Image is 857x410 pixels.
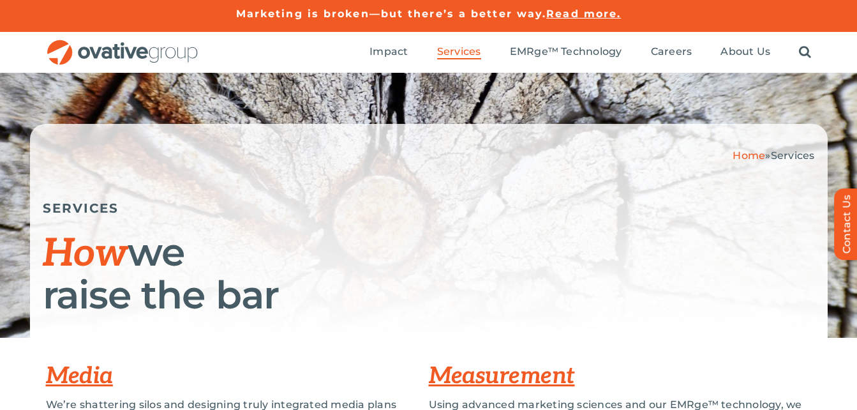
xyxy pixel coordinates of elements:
span: Impact [369,45,408,58]
a: Careers [651,45,692,59]
a: OG_Full_horizontal_RGB [46,38,199,50]
nav: Menu [369,32,811,73]
a: Home [733,149,765,162]
span: EMRge™ Technology [510,45,622,58]
span: Services [771,149,815,162]
span: How [43,231,128,277]
span: » [733,149,814,162]
a: Impact [369,45,408,59]
a: EMRge™ Technology [510,45,622,59]
a: Search [799,45,811,59]
span: Careers [651,45,692,58]
span: About Us [720,45,770,58]
span: Services [437,45,481,58]
a: About Us [720,45,770,59]
a: Marketing is broken—but there’s a better way. [236,8,547,20]
h1: we raise the bar [43,232,815,315]
a: Read more. [546,8,621,20]
a: Measurement [429,362,575,390]
a: Services [437,45,481,59]
h5: SERVICES [43,201,815,216]
a: Media [46,362,113,390]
